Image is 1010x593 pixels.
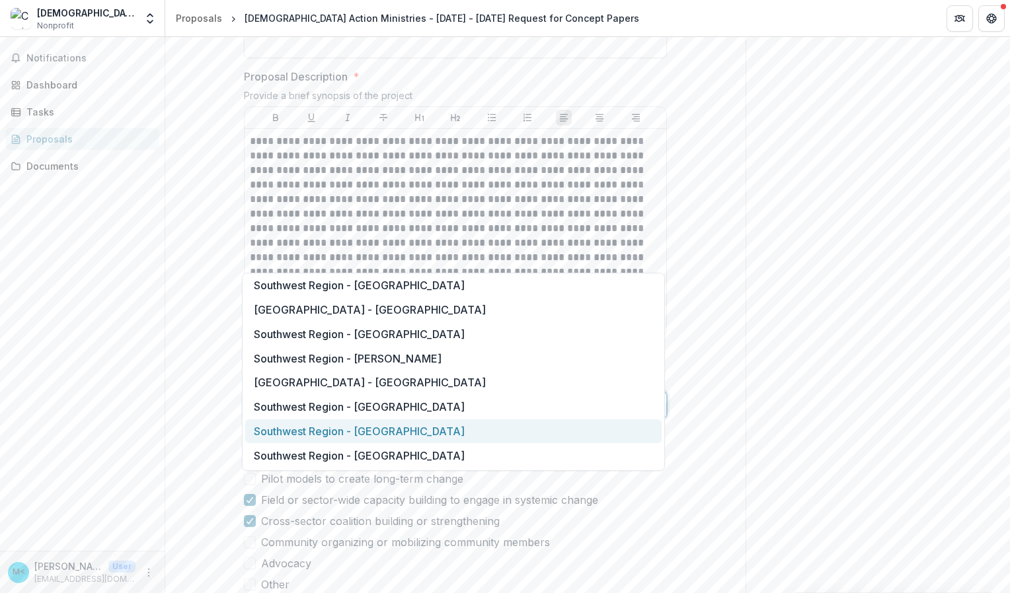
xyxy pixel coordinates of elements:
[947,5,973,32] button: Partners
[245,346,662,370] div: Southwest Region - [PERSON_NAME]
[245,395,662,419] div: Southwest Region - [GEOGRAPHIC_DATA]
[245,273,662,298] div: Southwest Region - [GEOGRAPHIC_DATA]
[268,110,284,125] button: Bold
[484,110,500,125] button: Bullet List
[26,132,149,146] div: Proposals
[556,110,572,125] button: Align Left
[37,20,74,32] span: Nonprofit
[520,110,535,125] button: Ordered List
[261,513,500,529] span: Cross-sector coalition building or strengthening
[5,74,159,96] a: Dashboard
[245,298,662,322] div: [GEOGRAPHIC_DATA] - [GEOGRAPHIC_DATA]
[26,78,149,92] div: Dashboard
[245,11,639,25] div: [DEMOGRAPHIC_DATA] Action Ministries - [DATE] - [DATE] Request for Concept Papers
[5,101,159,123] a: Tasks
[978,5,1005,32] button: Get Help
[171,9,227,28] a: Proposals
[13,568,25,576] div: Michele Dean <director@christianactionministries.org>
[375,110,391,125] button: Strike
[176,11,222,25] div: Proposals
[628,110,644,125] button: Align Right
[245,443,662,468] div: Southwest Region - [GEOGRAPHIC_DATA]
[244,69,348,85] p: Proposal Description
[34,559,103,573] p: [PERSON_NAME] <[EMAIL_ADDRESS][DOMAIN_NAME]>
[26,53,154,64] span: Notifications
[261,576,290,592] span: Other
[261,471,463,487] span: Pilot models to create long-term change
[34,573,136,585] p: [EMAIL_ADDRESS][DOMAIN_NAME]
[26,105,149,119] div: Tasks
[37,6,136,20] div: [DEMOGRAPHIC_DATA] Action Ministries
[340,110,356,125] button: Italicize
[108,561,136,573] p: User
[5,155,159,177] a: Documents
[303,110,319,125] button: Underline
[245,370,662,395] div: [GEOGRAPHIC_DATA] - [GEOGRAPHIC_DATA]
[245,419,662,444] div: Southwest Region - [GEOGRAPHIC_DATA]
[261,534,550,550] span: Community organizing or mobilizing community members
[26,159,149,173] div: Documents
[261,492,598,508] span: Field or sector-wide capacity building to engage in systemic change
[244,90,667,106] div: Provide a brief synopsis of the project
[412,110,428,125] button: Heading 1
[447,110,463,125] button: Heading 2
[171,9,644,28] nav: breadcrumb
[592,110,607,125] button: Align Center
[141,565,157,580] button: More
[261,555,311,571] span: Advocacy
[141,5,159,32] button: Open entity switcher
[245,322,662,346] div: Southwest Region - [GEOGRAPHIC_DATA]
[11,8,32,29] img: Christian Action Ministries
[5,48,159,69] button: Notifications
[5,128,159,150] a: Proposals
